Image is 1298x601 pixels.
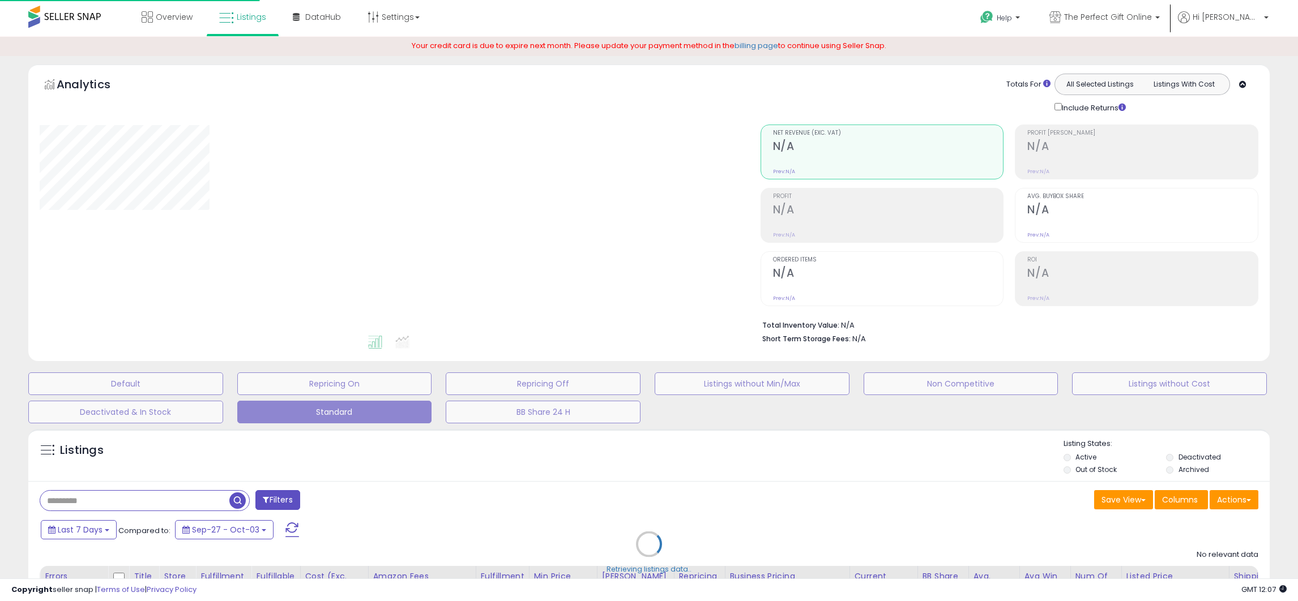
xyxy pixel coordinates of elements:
h2: N/A [1027,203,1258,218]
h5: Analytics [57,76,133,95]
button: Non Competitive [864,372,1058,395]
h2: N/A [1027,267,1258,282]
a: billing page [735,40,778,51]
div: seller snap | | [11,585,197,595]
div: Totals For [1006,79,1051,90]
span: Hi [PERSON_NAME] [1193,11,1261,23]
a: Hi [PERSON_NAME] [1178,11,1269,37]
span: Profit [773,194,1004,200]
strong: Copyright [11,584,53,595]
span: Net Revenue (Exc. VAT) [773,130,1004,136]
h2: N/A [773,203,1004,218]
h2: N/A [1027,140,1258,155]
li: N/A [762,317,1250,331]
h2: N/A [773,267,1004,282]
span: Profit [PERSON_NAME] [1027,130,1258,136]
button: Standard [237,401,432,423]
div: Retrieving listings data.. [607,564,691,574]
span: ROI [1027,257,1258,263]
span: N/A [852,333,866,344]
span: The Perfect Gift Online [1064,11,1152,23]
button: BB Share 24 H [446,401,641,423]
button: Listings With Cost [1142,77,1226,92]
span: Ordered Items [773,257,1004,263]
span: Listings [237,11,266,23]
span: Your credit card is due to expire next month. Please update your payment method in the to continu... [412,40,886,51]
small: Prev: N/A [1027,295,1049,302]
div: Include Returns [1046,101,1139,114]
small: Prev: N/A [1027,231,1049,238]
i: Get Help [980,10,994,24]
span: Overview [156,11,193,23]
small: Prev: N/A [1027,168,1049,175]
button: Listings without Cost [1072,372,1267,395]
button: Default [28,372,223,395]
span: Help [997,13,1012,23]
button: Repricing Off [446,372,641,395]
a: Help [971,2,1031,37]
span: Avg. Buybox Share [1027,194,1258,200]
small: Prev: N/A [773,295,795,302]
button: All Selected Listings [1058,77,1142,92]
button: Repricing On [237,372,432,395]
small: Prev: N/A [773,231,795,238]
button: Deactivated & In Stock [28,401,223,423]
small: Prev: N/A [773,168,795,175]
span: DataHub [305,11,341,23]
h2: N/A [773,140,1004,155]
button: Listings without Min/Max [655,372,849,395]
b: Short Term Storage Fees: [762,334,851,344]
b: Total Inventory Value: [762,320,839,330]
